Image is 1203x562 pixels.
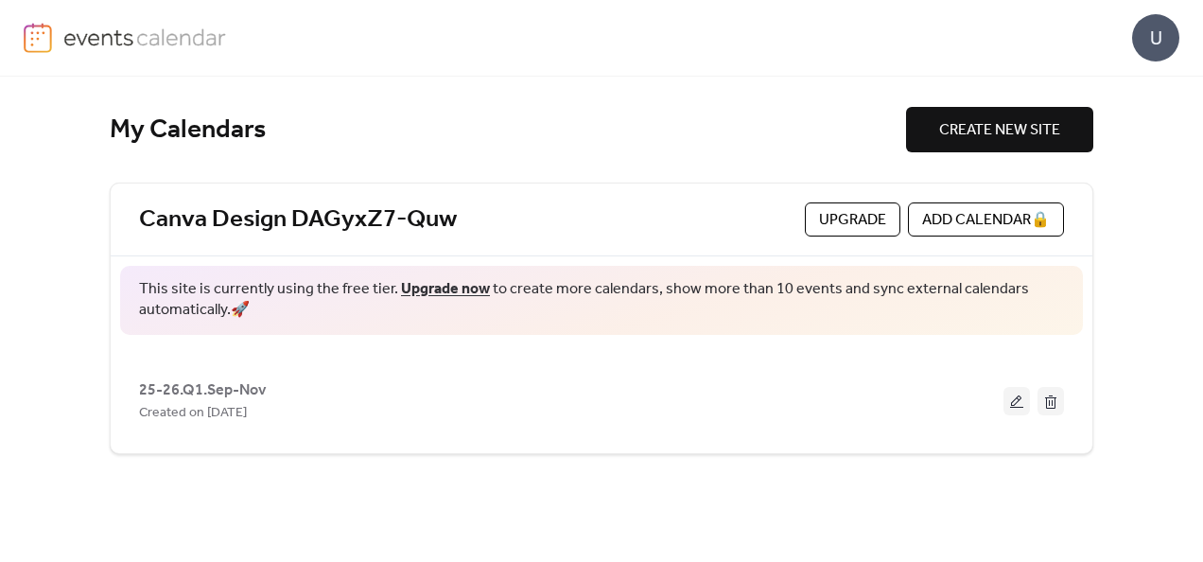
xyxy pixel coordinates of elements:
[401,274,490,304] a: Upgrade now
[139,204,457,236] a: Canva Design DAGyxZ7-Quw
[139,402,247,425] span: Created on [DATE]
[24,23,52,53] img: logo
[1132,14,1179,61] div: U
[906,107,1093,152] button: CREATE NEW SITE
[63,23,227,51] img: logo-type
[139,385,266,395] a: 25-26.Q1.Sep-Nov
[939,119,1060,142] span: CREATE NEW SITE
[819,209,886,232] span: Upgrade
[805,202,900,237] button: Upgrade
[139,279,1064,322] span: This site is currently using the free tier. to create more calendars, show more than 10 events an...
[110,114,906,147] div: My Calendars
[139,379,266,402] span: 25-26.Q1.Sep-Nov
